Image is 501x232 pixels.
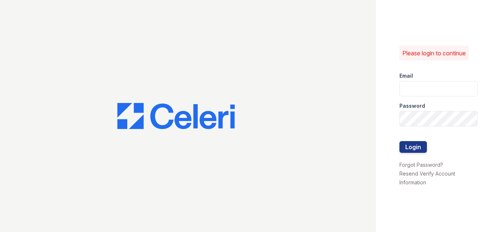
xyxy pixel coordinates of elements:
a: Resend Verify Account Information [399,170,455,185]
label: Email [399,72,413,80]
label: Password [399,102,425,110]
img: CE_Logo_Blue-a8612792a0a2168367f1c8372b55b34899dd931a85d93a1a3d3e32e68fde9ad4.png [117,103,235,129]
p: Please login to continue [402,49,466,58]
a: Forgot Password? [399,162,443,168]
button: Login [399,141,427,153]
